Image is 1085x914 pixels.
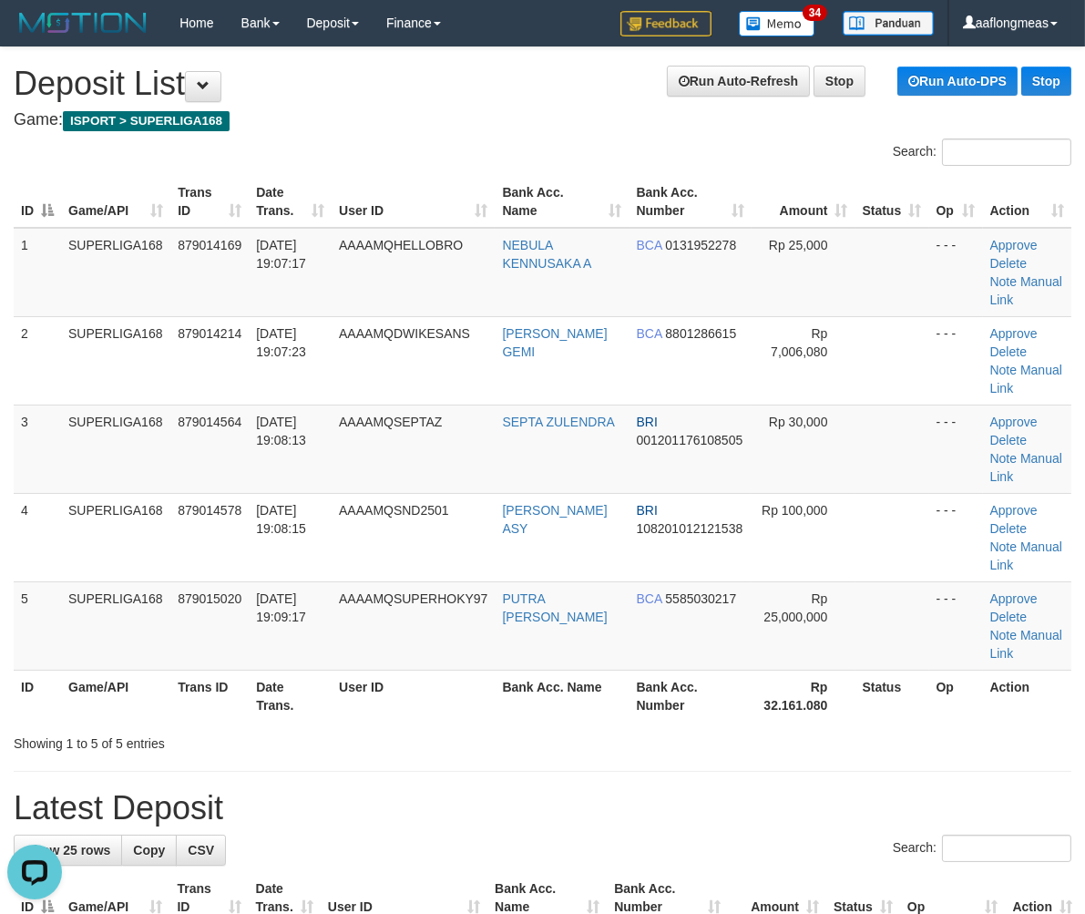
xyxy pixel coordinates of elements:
th: Rp 32.161.080 [752,670,855,722]
td: SUPERLIGA168 [61,228,170,317]
a: Note [990,451,1018,466]
span: 34 [803,5,827,21]
span: [DATE] 19:07:23 [256,326,306,359]
th: Game/API: activate to sort column ascending [61,176,170,228]
span: AAAAMQSUPERHOKY97 [339,591,487,606]
a: Delete [990,256,1027,271]
a: Note [990,628,1018,642]
a: Manual Link [990,628,1062,661]
span: [DATE] 19:08:15 [256,503,306,536]
a: Approve [990,503,1038,518]
a: SEPTA ZULENDRA [502,415,614,429]
th: Trans ID [170,670,249,722]
th: Bank Acc. Number: activate to sort column ascending [630,176,752,228]
a: [PERSON_NAME] ASY [502,503,607,536]
a: Approve [990,591,1038,606]
span: Copy 5585030217 to clipboard [665,591,736,606]
td: 4 [14,493,61,581]
span: AAAAMQSND2501 [339,503,449,518]
label: Search: [893,139,1071,166]
span: BCA [637,591,662,606]
a: Manual Link [990,363,1062,395]
span: 879014578 [178,503,241,518]
a: Show 25 rows [14,835,122,866]
label: Search: [893,835,1071,862]
a: Run Auto-DPS [897,67,1018,96]
div: Showing 1 to 5 of 5 entries [14,727,438,753]
a: Delete [990,521,1027,536]
a: Note [990,539,1018,554]
td: SUPERLIGA168 [61,581,170,670]
td: - - - [929,405,983,493]
span: Rp 30,000 [769,415,828,429]
td: SUPERLIGA168 [61,316,170,405]
th: Bank Acc. Number [630,670,752,722]
a: Stop [814,66,865,97]
span: Rp 7,006,080 [771,326,827,359]
span: Copy 001201176108505 to clipboard [637,433,743,447]
th: Date Trans.: activate to sort column ascending [249,176,332,228]
td: 3 [14,405,61,493]
a: Note [990,274,1018,289]
input: Search: [942,835,1071,862]
span: BCA [637,326,662,341]
span: BCA [637,238,662,252]
span: Rp 25,000 [769,238,828,252]
td: SUPERLIGA168 [61,493,170,581]
span: Rp 100,000 [762,503,827,518]
span: Rp 25,000,000 [763,591,827,624]
span: 879014214 [178,326,241,341]
span: Copy [133,843,165,858]
a: Delete [990,433,1027,447]
a: Approve [990,326,1038,341]
a: [PERSON_NAME] GEMI [502,326,607,359]
th: ID [14,670,61,722]
td: 5 [14,581,61,670]
h1: Deposit List [14,66,1071,102]
td: - - - [929,228,983,317]
span: AAAAMQHELLOBRO [339,238,463,252]
a: Copy [121,835,177,866]
td: - - - [929,493,983,581]
a: PUTRA [PERSON_NAME] [502,591,607,624]
th: Bank Acc. Name [495,670,629,722]
th: Bank Acc. Name: activate to sort column ascending [495,176,629,228]
a: Approve [990,415,1038,429]
a: Stop [1021,67,1071,96]
th: Game/API [61,670,170,722]
td: - - - [929,581,983,670]
button: Open LiveChat chat widget [7,7,62,62]
th: Date Trans. [249,670,332,722]
th: Status: activate to sort column ascending [855,176,929,228]
img: panduan.png [843,11,934,36]
span: [DATE] 19:09:17 [256,591,306,624]
th: Op: activate to sort column ascending [929,176,983,228]
th: User ID [332,670,495,722]
a: Run Auto-Refresh [667,66,810,97]
th: Op [929,670,983,722]
a: NEBULA KENNUSAKA A [502,238,591,271]
span: [DATE] 19:07:17 [256,238,306,271]
th: Amount: activate to sort column ascending [752,176,855,228]
a: Manual Link [990,274,1062,307]
span: [DATE] 19:08:13 [256,415,306,447]
th: Status [855,670,929,722]
span: AAAAMQDWIKESANS [339,326,470,341]
th: Trans ID: activate to sort column ascending [170,176,249,228]
th: ID: activate to sort column descending [14,176,61,228]
input: Search: [942,139,1071,166]
span: CSV [188,843,214,858]
td: 2 [14,316,61,405]
span: Copy 8801286615 to clipboard [665,326,736,341]
span: 879014564 [178,415,241,429]
a: Manual Link [990,451,1062,484]
a: Delete [990,610,1027,624]
h1: Latest Deposit [14,790,1071,827]
td: 1 [14,228,61,317]
a: Manual Link [990,539,1062,572]
h4: Game: [14,111,1071,129]
img: Feedback.jpg [620,11,711,36]
span: Copy 108201012121538 to clipboard [637,521,743,536]
span: AAAAMQSEPTAZ [339,415,442,429]
span: Copy 0131952278 to clipboard [665,238,736,252]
